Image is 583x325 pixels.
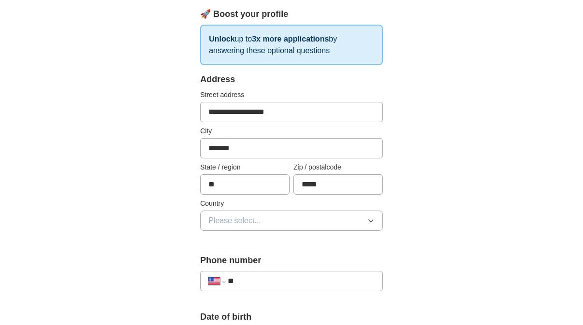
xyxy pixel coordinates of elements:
label: Zip / postalcode [293,162,383,172]
label: Phone number [200,254,383,267]
label: State / region [200,162,290,172]
strong: Unlock [209,35,234,43]
label: Country [200,198,383,209]
div: Address [200,73,383,86]
span: Please select... [208,215,261,226]
p: up to by answering these optional questions [200,25,383,65]
label: Date of birth [200,311,383,324]
button: Please select... [200,211,383,231]
div: 🚀 Boost your profile [200,8,383,21]
label: Street address [200,90,383,100]
label: City [200,126,383,136]
strong: 3x more applications [252,35,329,43]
